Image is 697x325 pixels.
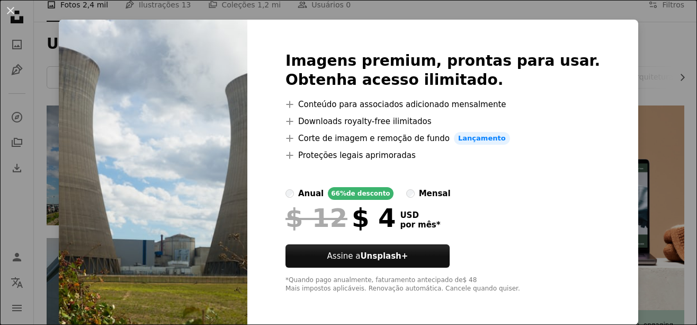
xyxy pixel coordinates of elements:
div: mensal [419,187,451,200]
input: anual66%de desconto [285,189,294,198]
li: Corte de imagem e remoção de fundo [285,132,600,145]
input: mensal [406,189,415,198]
strong: Unsplash+ [360,251,408,261]
div: 66% de desconto [328,187,393,200]
h2: Imagens premium, prontas para usar. Obtenha acesso ilimitado. [285,51,600,90]
li: Proteções legais aprimoradas [285,149,600,162]
li: Downloads royalty-free ilimitados [285,115,600,128]
li: Conteúdo para associados adicionado mensalmente [285,98,600,111]
div: $ 4 [285,204,396,232]
div: anual [298,187,324,200]
span: USD [400,210,440,220]
span: $ 12 [285,204,347,232]
button: Assine aUnsplash+ [285,244,450,268]
div: *Quando pago anualmente, faturamento antecipado de $ 48 Mais impostos aplicáveis. Renovação autom... [285,276,600,293]
span: Lançamento [454,132,510,145]
span: por mês * [400,220,440,230]
img: premium_photo-1682129498557-958a92f1c0b4 [59,20,247,325]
